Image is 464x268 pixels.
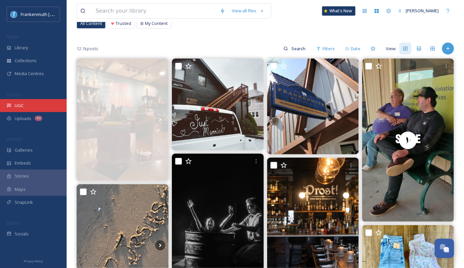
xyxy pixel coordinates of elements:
span: COLLECT [7,92,21,97]
a: What's New [322,6,355,16]
img: thumbnail [362,59,454,222]
span: Library [15,45,28,51]
a: Privacy Policy [24,257,43,265]
a: [PERSON_NAME] [395,4,442,17]
img: A visit to frankenmuth isn’t complete without visiting frankenmuthwoolbedding ! #frankenmuthwoole... [267,59,359,154]
span: Trusted [116,20,131,27]
span: MEDIA [7,34,18,39]
img: Simple scene, big new chapter. 💕🥂💍 We're so honored to host you on your monumental weekend- congr... [172,59,264,150]
span: Embeds [15,160,31,166]
span: Maps [15,186,26,193]
a: View all files [229,4,267,17]
img: Social%20Media%20PFP%202025.jpg [11,11,17,18]
input: Search [288,42,310,55]
span: UGC [15,102,24,109]
span: Collections [15,58,37,64]
span: WIDGETS [7,137,22,142]
input: Search your library [92,4,217,18]
span: Filters [322,46,335,52]
span: View: [386,46,396,52]
span: Socials [15,231,29,237]
span: Stories [15,173,29,179]
span: Uploads [15,115,31,122]
img: Stopped by tefititiki again last week. They’ve only been open a few days, but the food was good a... [77,59,169,181]
span: Galleries [15,147,33,153]
span: Privacy Policy [24,259,43,263]
span: My Content [145,20,168,27]
span: All Content [80,20,102,27]
span: Media Centres [15,70,44,77]
span: Frankenmuth [US_STATE] [21,11,71,17]
span: [PERSON_NAME] [406,8,439,14]
span: SnapLink [15,199,33,205]
span: SOCIALS [7,220,20,225]
div: 40 [35,116,42,121]
span: Date [351,46,360,52]
button: Open Chat [435,239,454,258]
video: Your walls called. They’re ready for an update. 🎨 At Stamper’s, we handle every detail—from prep ... [362,59,454,222]
span: 12.1k posts [77,46,98,52]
